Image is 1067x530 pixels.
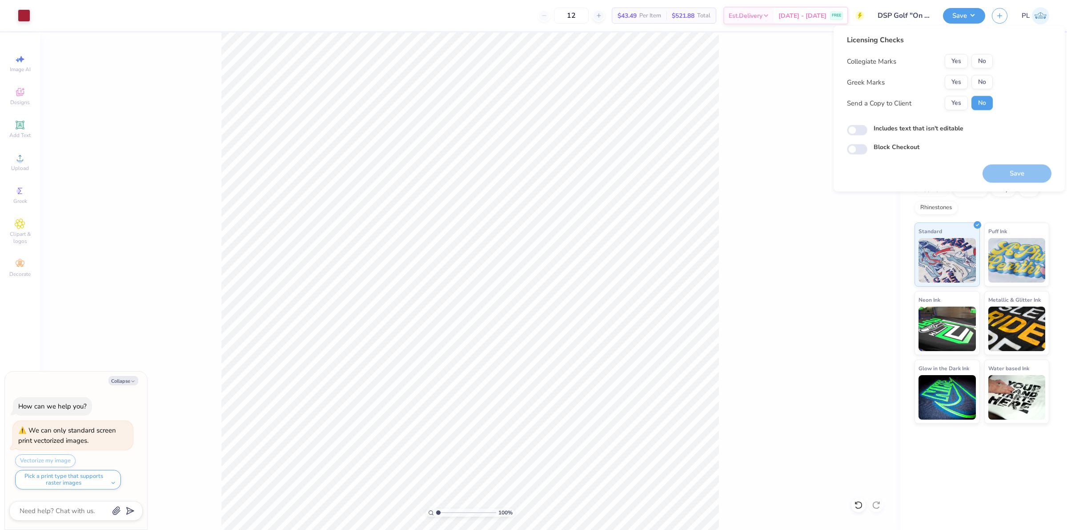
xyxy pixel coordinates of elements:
[943,8,985,24] button: Save
[498,509,513,517] span: 100 %
[1032,7,1049,24] img: Pamela Lois Reyes
[919,227,942,236] span: Standard
[1022,7,1049,24] a: PL
[919,375,976,420] img: Glow in the Dark Ink
[832,12,841,19] span: FREE
[9,271,31,278] span: Decorate
[11,165,29,172] span: Upload
[847,98,911,108] div: Send a Copy to Client
[847,35,993,45] div: Licensing Checks
[874,142,919,152] label: Block Checkout
[9,132,31,139] span: Add Text
[919,295,940,304] span: Neon Ink
[945,54,968,69] button: Yes
[15,470,121,490] button: Pick a print type that supports raster images
[871,7,936,24] input: Untitled Design
[697,11,710,20] span: Total
[13,198,27,205] span: Greek
[988,227,1007,236] span: Puff Ink
[4,231,36,245] span: Clipart & logos
[778,11,826,20] span: [DATE] - [DATE]
[988,375,1046,420] img: Water based Ink
[919,238,976,283] img: Standard
[672,11,694,20] span: $521.88
[847,77,885,87] div: Greek Marks
[988,238,1046,283] img: Puff Ink
[988,295,1041,304] span: Metallic & Glitter Ink
[554,8,589,24] input: – –
[10,99,30,106] span: Designs
[108,376,138,385] button: Collapse
[919,307,976,351] img: Neon Ink
[971,96,993,110] button: No
[945,96,968,110] button: Yes
[18,426,116,445] div: We can only standard screen print vectorized images.
[618,11,637,20] span: $43.49
[729,11,762,20] span: Est. Delivery
[988,364,1029,373] span: Water based Ink
[945,75,968,89] button: Yes
[971,75,993,89] button: No
[919,364,969,373] span: Glow in the Dark Ink
[1022,11,1030,21] span: PL
[10,66,31,73] span: Image AI
[874,124,963,133] label: Includes text that isn't editable
[915,201,958,214] div: Rhinestones
[988,307,1046,351] img: Metallic & Glitter Ink
[847,56,896,66] div: Collegiate Marks
[639,11,661,20] span: Per Item
[971,54,993,69] button: No
[18,402,87,411] div: How can we help you?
